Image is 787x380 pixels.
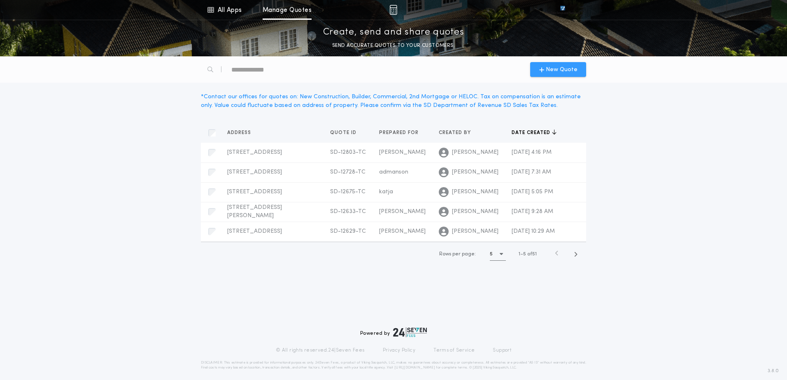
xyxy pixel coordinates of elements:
[452,227,498,236] span: [PERSON_NAME]
[452,208,498,216] span: [PERSON_NAME]
[330,149,366,155] span: SD-12803-TC
[512,129,556,137] button: Date created
[330,169,366,175] span: SD-12728-TC
[394,366,435,369] a: [URL][DOMAIN_NAME]
[490,248,506,261] button: 5
[452,188,498,196] span: [PERSON_NAME]
[330,209,366,215] span: SD-12633-TC
[512,228,555,234] span: [DATE] 10:29 AM
[523,252,526,257] span: 5
[452,168,498,176] span: [PERSON_NAME]
[227,169,282,175] span: [STREET_ADDRESS]
[512,189,553,195] span: [DATE] 5:05 PM
[527,250,537,258] span: of 51
[201,360,586,370] p: DISCLAIMER: This estimate is provided for informational purposes only. 24|Seven Fees, a product o...
[323,26,464,39] p: Create, send and share quotes
[332,42,455,50] p: SEND ACCURATE QUOTES TO YOUR CUSTOMERS.
[227,189,282,195] span: [STREET_ADDRESS]
[227,149,282,155] span: [STREET_ADDRESS]
[227,204,282,219] span: [STREET_ADDRESS][PERSON_NAME]
[439,130,473,136] span: Created by
[512,149,552,155] span: [DATE] 4:16 PM
[383,347,416,354] a: Privacy Policy
[379,149,426,155] span: [PERSON_NAME]
[379,189,393,195] span: katja
[493,347,511,354] a: Support
[545,6,580,14] img: vs-icon
[379,169,408,175] span: admanson
[546,65,577,74] span: New Quote
[512,169,551,175] span: [DATE] 7:31 AM
[393,327,427,337] img: logo
[330,129,363,137] button: Quote ID
[227,228,282,234] span: [STREET_ADDRESS]
[360,327,427,337] div: Powered by
[330,130,358,136] span: Quote ID
[512,209,553,215] span: [DATE] 9:28 AM
[490,250,493,258] h1: 5
[439,252,476,257] span: Rows per page:
[433,347,475,354] a: Terms of Service
[389,5,397,15] img: img
[452,148,498,157] span: [PERSON_NAME]
[379,130,420,136] span: Prepared for
[227,129,257,137] button: Address
[227,130,253,136] span: Address
[768,367,779,375] span: 3.8.0
[276,347,365,354] p: © All rights reserved. 24|Seven Fees
[330,189,366,195] span: SD-12675-TC
[379,228,426,234] span: [PERSON_NAME]
[330,228,366,234] span: SD-12629-TC
[379,209,426,215] span: [PERSON_NAME]
[519,252,520,257] span: 1
[512,130,552,136] span: Date created
[439,129,477,137] button: Created by
[530,62,586,77] button: New Quote
[201,93,586,110] div: * Contact our offices for quotes on: New Construction, Builder, Commercial, 2nd Mortgage or HELOC...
